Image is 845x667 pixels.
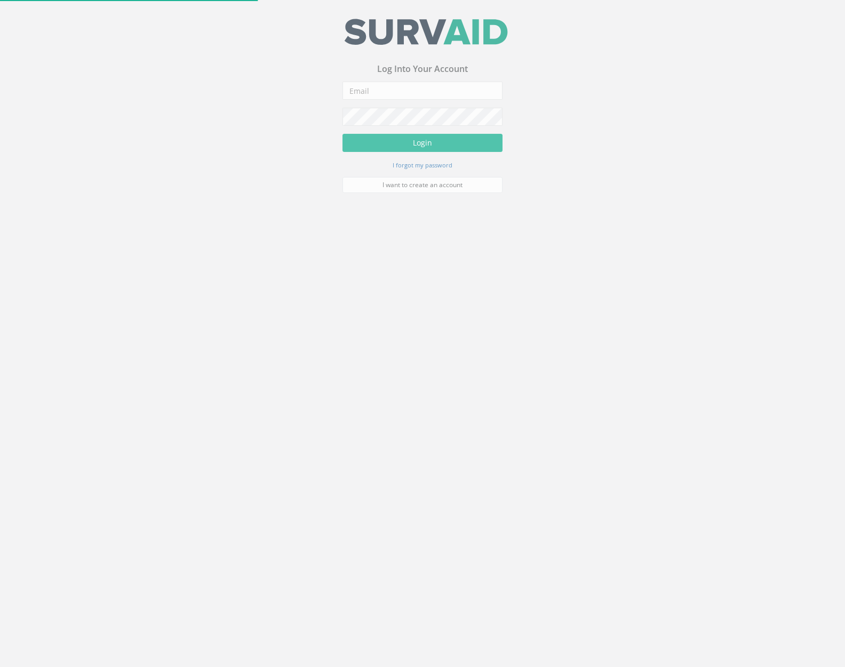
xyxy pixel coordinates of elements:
input: Email [342,84,503,102]
a: I want to create an account [342,180,503,196]
small: I forgot my password [393,164,452,172]
button: Login [342,136,503,155]
a: I forgot my password [393,163,452,172]
h3: Log Into Your Account [342,67,503,77]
